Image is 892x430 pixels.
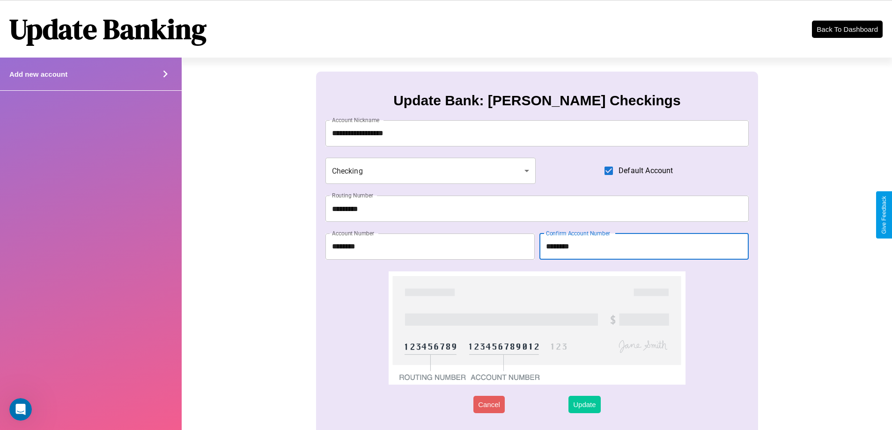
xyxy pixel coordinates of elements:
button: Back To Dashboard [812,21,883,38]
div: Give Feedback [881,196,887,234]
label: Account Number [332,229,374,237]
label: Confirm Account Number [546,229,610,237]
label: Routing Number [332,191,373,199]
h1: Update Banking [9,10,206,48]
label: Account Nickname [332,116,380,124]
span: Default Account [619,165,673,176]
div: Checking [325,158,536,184]
h3: Update Bank: [PERSON_NAME] Checkings [393,93,680,109]
h4: Add new account [9,70,67,78]
button: Cancel [473,396,505,413]
iframe: Intercom live chat [9,398,32,421]
button: Update [568,396,600,413]
img: check [389,271,685,385]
